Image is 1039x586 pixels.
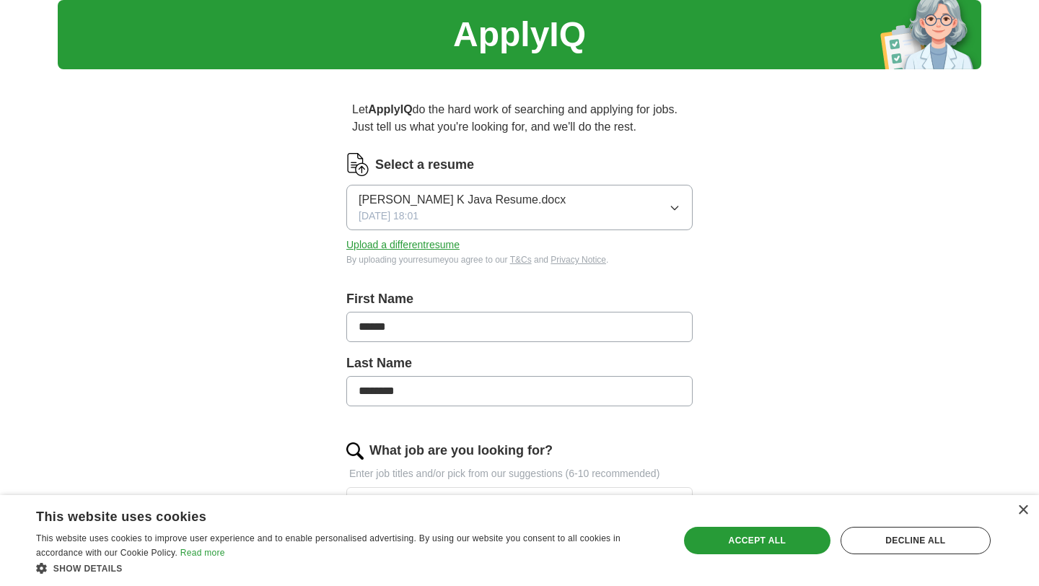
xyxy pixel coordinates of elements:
[684,527,830,554] div: Accept all
[841,527,991,554] div: Decline all
[346,442,364,460] img: search.png
[36,533,621,558] span: This website uses cookies to improve user experience and to enable personalised advertising. By u...
[510,255,532,265] a: T&Cs
[359,191,566,209] span: [PERSON_NAME] K Java Resume.docx
[36,504,624,525] div: This website uses cookies
[1017,505,1028,516] div: Close
[346,95,693,141] p: Let do the hard work of searching and applying for jobs. Just tell us what you're looking for, an...
[359,209,418,224] span: [DATE] 18:01
[346,253,693,266] div: By uploading your resume you agree to our and .
[375,155,474,175] label: Select a resume
[53,564,123,574] span: Show details
[36,561,660,575] div: Show details
[369,441,553,460] label: What job are you looking for?
[180,548,225,558] a: Read more, opens a new window
[346,153,369,176] img: CV Icon
[551,255,606,265] a: Privacy Notice
[453,9,586,61] h1: ApplyIQ
[346,185,693,230] button: [PERSON_NAME] K Java Resume.docx[DATE] 18:01
[368,103,412,115] strong: ApplyIQ
[346,354,693,373] label: Last Name
[346,289,693,309] label: First Name
[346,237,460,253] button: Upload a differentresume
[346,466,693,481] p: Enter job titles and/or pick from our suggestions (6-10 recommended)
